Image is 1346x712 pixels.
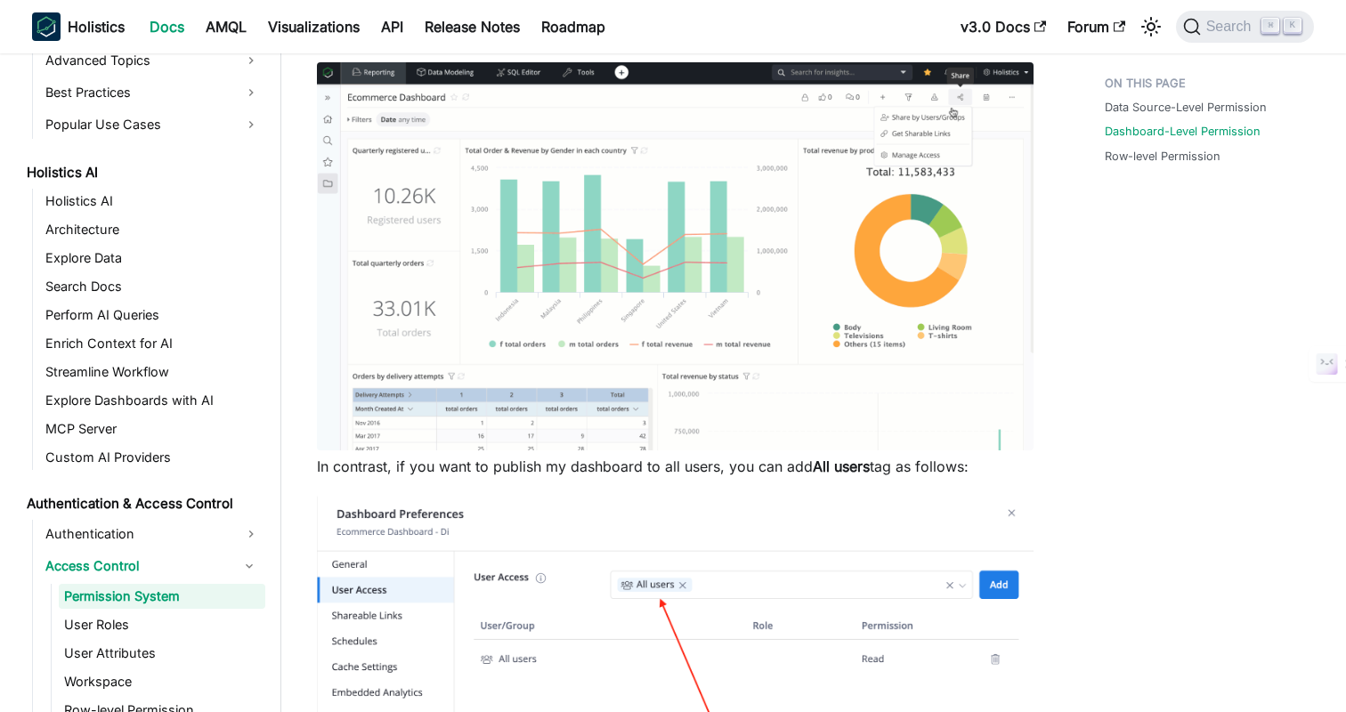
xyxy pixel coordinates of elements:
[40,246,265,271] a: Explore Data
[40,388,265,413] a: Explore Dashboards with AI
[59,669,265,694] a: Workspace
[195,12,257,41] a: AMQL
[950,12,1057,41] a: v3.0 Docs
[59,641,265,666] a: User Attributes
[813,457,870,475] strong: All users
[1201,19,1262,35] span: Search
[414,12,531,41] a: Release Notes
[1284,18,1301,34] kbd: K
[40,303,265,328] a: Perform AI Queries
[40,520,265,548] a: Authentication
[40,110,265,139] a: Popular Use Cases
[531,12,616,41] a: Roadmap
[59,584,265,609] a: Permission System
[1176,11,1314,43] button: Search (Command+K)
[40,78,265,107] a: Best Practices
[139,12,195,41] a: Docs
[21,491,265,516] a: Authentication & Access Control
[40,552,233,580] a: Access Control
[40,189,265,214] a: Holistics AI
[68,16,125,37] b: Holistics
[1105,99,1267,116] a: Data Source-Level Permission
[1105,123,1261,140] a: Dashboard-Level Permission
[317,456,1034,477] p: In contrast, if you want to publish my dashboard to all users, you can add tag as follows:
[1261,18,1279,34] kbd: ⌘
[40,46,265,75] a: Advanced Topics
[14,53,281,712] nav: Docs sidebar
[40,417,265,441] a: MCP Server
[40,217,265,242] a: Architecture
[257,12,370,41] a: Visualizations
[1137,12,1165,41] button: Switch between dark and light mode (currently light mode)
[40,360,265,384] a: Streamline Workflow
[1105,148,1220,165] a: Row-level Permission
[40,445,265,470] a: Custom AI Providers
[40,274,265,299] a: Search Docs
[59,612,265,637] a: User Roles
[370,12,414,41] a: API
[1057,12,1136,41] a: Forum
[32,12,61,41] img: Holistics
[21,160,265,185] a: Holistics AI
[32,12,125,41] a: HolisticsHolistics
[40,331,265,356] a: Enrich Context for AI
[233,552,265,580] button: Collapse sidebar category 'Access Control'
